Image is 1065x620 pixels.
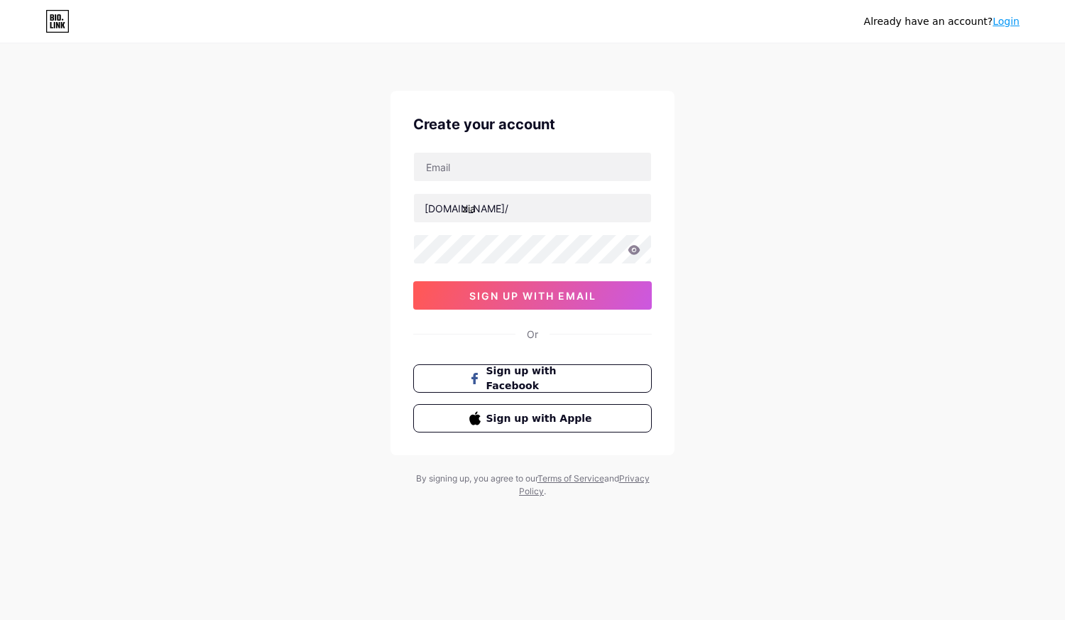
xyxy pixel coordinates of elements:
span: Sign up with Facebook [486,364,596,393]
a: Login [993,16,1020,27]
input: username [414,194,651,222]
a: Terms of Service [537,473,604,484]
span: Sign up with Apple [486,411,596,426]
input: Email [414,153,651,181]
div: [DOMAIN_NAME]/ [425,201,508,216]
div: Or [527,327,538,342]
button: sign up with email [413,281,652,310]
span: sign up with email [469,290,596,302]
button: Sign up with Facebook [413,364,652,393]
div: Already have an account? [864,14,1020,29]
button: Sign up with Apple [413,404,652,433]
div: By signing up, you agree to our and . [412,472,653,498]
div: Create your account [413,114,652,135]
